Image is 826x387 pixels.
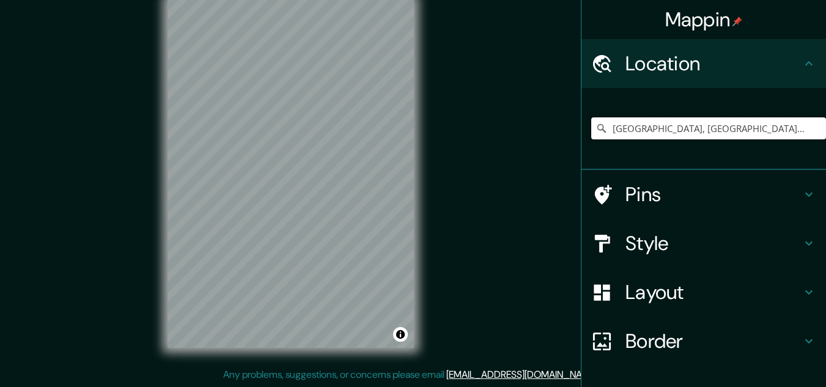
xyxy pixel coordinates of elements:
[581,170,826,219] div: Pins
[625,280,802,304] h4: Layout
[581,39,826,88] div: Location
[223,367,599,382] p: Any problems, suggestions, or concerns please email .
[581,268,826,317] div: Layout
[625,329,802,353] h4: Border
[732,17,742,26] img: pin-icon.png
[393,327,408,342] button: Toggle attribution
[625,231,802,256] h4: Style
[581,317,826,366] div: Border
[581,219,826,268] div: Style
[625,51,802,76] h4: Location
[446,368,597,381] a: [EMAIL_ADDRESS][DOMAIN_NAME]
[665,7,743,32] h4: Mappin
[591,117,826,139] input: Pick your city or area
[625,182,802,207] h4: Pins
